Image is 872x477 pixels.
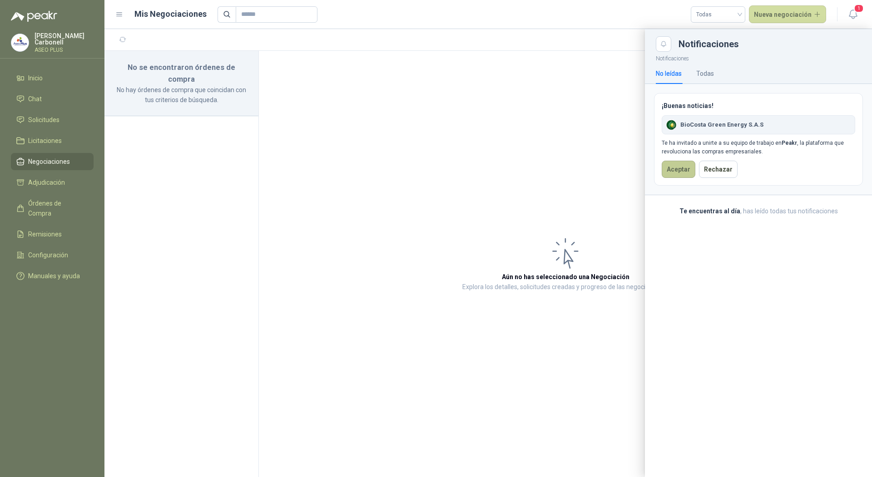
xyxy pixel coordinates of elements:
p: Notificaciones [645,52,872,63]
span: Adjudicación [28,177,65,187]
img: Company Logo [666,119,677,130]
a: Manuales y ayuda [11,267,94,285]
a: Órdenes de Compra [11,195,94,222]
span: Todas [696,8,740,21]
button: Nueva negociación [749,5,827,24]
button: Aceptar [662,161,695,178]
div: Te ha invitado a unirte a su equipo de trabajo en , la plataforma que revoluciona las compras emp... [662,139,855,156]
button: 1 [845,6,861,23]
h3: ¡Buenas noticias! [662,101,855,111]
span: Licitaciones [28,136,62,146]
a: Chat [11,90,94,108]
a: Configuración [11,246,94,264]
div: No leídas [656,69,682,79]
img: Company Logo [11,34,29,51]
span: Inicio [28,73,43,83]
img: Logo peakr [11,11,57,22]
p: ASEO PLUS [35,47,94,53]
p: [PERSON_NAME] Carbonell [35,33,94,45]
span: Remisiones [28,229,62,239]
div: Notificaciones [679,39,861,49]
button: Rechazar [699,161,738,178]
div: Todas [696,69,714,79]
span: Chat [28,94,42,104]
span: Configuración [28,250,68,260]
span: Órdenes de Compra [28,198,85,218]
h1: Mis Negociaciones [134,8,207,20]
span: Solicitudes [28,115,59,125]
a: Adjudicación [11,174,94,191]
a: Inicio [11,69,94,87]
span: 1 [854,4,864,13]
span: Negociaciones [28,157,70,167]
span: BioCosta Green Energy S.A.S [680,121,763,128]
button: Close [656,36,671,52]
strong: Peakr [782,140,797,146]
a: Solicitudes [11,111,94,128]
p: , has leído todas tus notificaciones [656,206,861,216]
a: Licitaciones [11,132,94,149]
a: Negociaciones [11,153,94,170]
a: Remisiones [11,226,94,243]
b: Te encuentras al día [679,207,740,215]
span: Manuales y ayuda [28,271,80,281]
